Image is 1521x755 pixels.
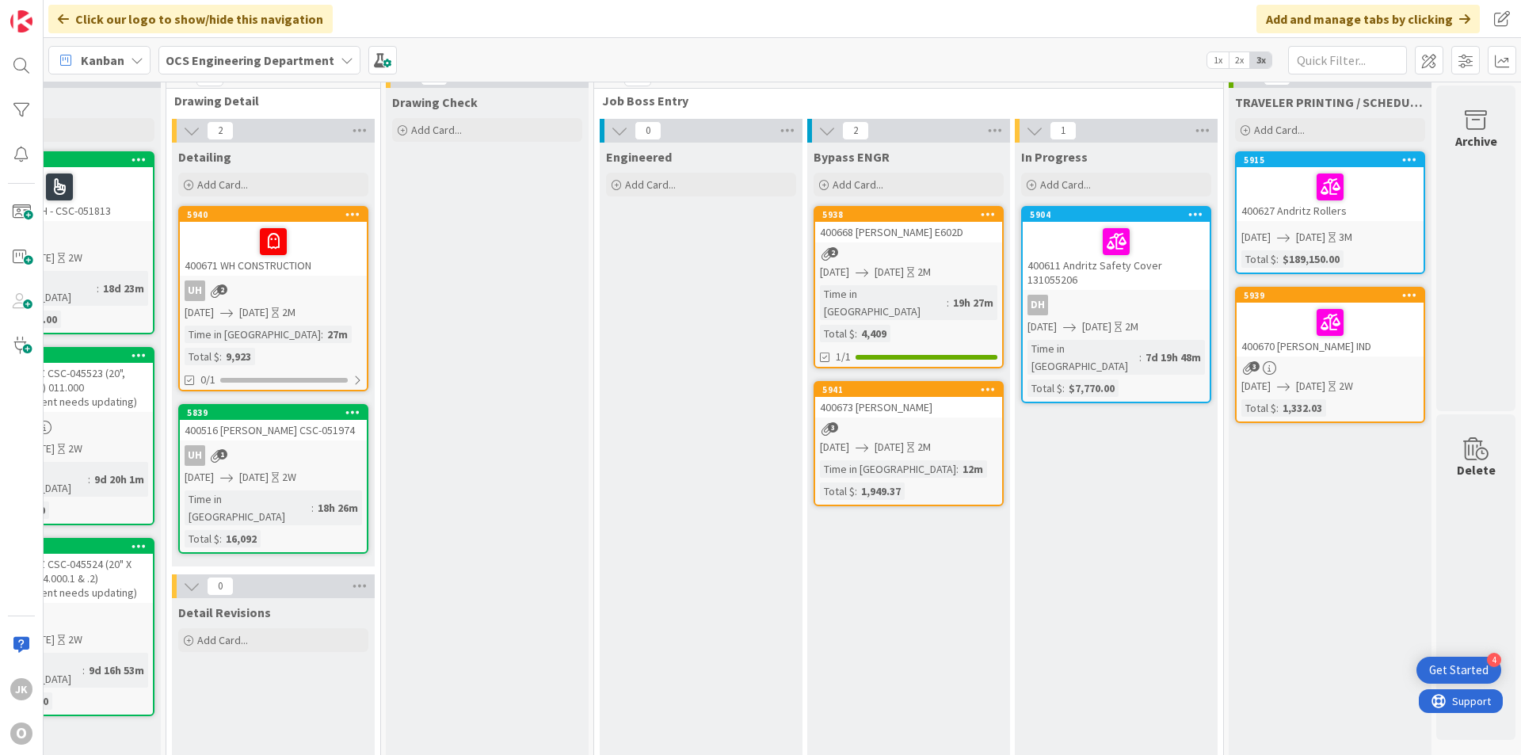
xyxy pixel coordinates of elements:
[1256,5,1480,33] div: Add and manage tabs by clicking
[180,222,367,276] div: 400671 WH CONSTRUCTION
[282,304,295,321] div: 2M
[875,439,904,456] span: [DATE]
[1279,250,1344,268] div: $189,150.00
[855,325,857,342] span: :
[1237,167,1424,221] div: 400627 Andritz Rollers
[99,280,148,297] div: 18d 23m
[820,439,849,456] span: [DATE]
[1027,340,1139,375] div: Time in [GEOGRAPHIC_DATA]
[178,604,271,620] span: Detail Revisions
[197,177,248,192] span: Add Card...
[1142,349,1205,366] div: 7d 19h 48m
[411,123,462,137] span: Add Card...
[180,280,367,301] div: uh
[219,348,222,365] span: :
[1027,318,1057,335] span: [DATE]
[180,208,367,222] div: 5940
[959,460,987,478] div: 12m
[1237,288,1424,303] div: 5939
[1062,379,1065,397] span: :
[1237,153,1424,167] div: 5915
[187,407,367,418] div: 5839
[1241,399,1276,417] div: Total $
[635,121,661,140] span: 0
[815,208,1002,222] div: 5938
[239,469,269,486] span: [DATE]
[1296,378,1325,395] span: [DATE]
[857,482,905,500] div: 1,949.37
[10,723,32,745] div: O
[1457,460,1496,479] div: Delete
[814,149,890,165] span: Bypass ENGR
[10,10,32,32] img: Visit kanbanzone.com
[68,250,82,266] div: 2W
[85,662,148,679] div: 9d 16h 53m
[828,422,838,433] span: 3
[1288,46,1407,74] input: Quick Filter...
[1487,653,1501,667] div: 4
[949,294,997,311] div: 19h 27m
[1250,52,1271,68] span: 3x
[820,264,849,280] span: [DATE]
[10,678,32,700] div: JK
[217,284,227,295] span: 2
[1244,290,1424,301] div: 5939
[1254,123,1305,137] span: Add Card...
[833,177,883,192] span: Add Card...
[1021,149,1088,165] span: In Progress
[219,530,222,547] span: :
[239,304,269,321] span: [DATE]
[222,530,261,547] div: 16,092
[1279,399,1326,417] div: 1,332.03
[180,406,367,440] div: 5839400516 [PERSON_NAME] CSC-051974
[947,294,949,311] span: :
[1023,222,1210,290] div: 400611 Andritz Safety Cover 131055206
[187,209,367,220] div: 5940
[180,420,367,440] div: 400516 [PERSON_NAME] CSC-051974
[1023,295,1210,315] div: DH
[185,280,205,301] div: uh
[97,280,99,297] span: :
[392,94,478,110] span: Drawing Check
[602,93,1203,109] span: Job Boss Entry
[1040,177,1091,192] span: Add Card...
[1050,121,1077,140] span: 1
[1235,94,1425,110] span: TRAVELER PRINTING / SCHEDULING
[1065,379,1119,397] div: $7,770.00
[166,52,334,68] b: OCS Engineering Department
[1207,52,1229,68] span: 1x
[1229,52,1250,68] span: 2x
[606,149,672,165] span: Engineered
[820,482,855,500] div: Total $
[1125,318,1138,335] div: 2M
[222,348,255,365] div: 9,923
[815,383,1002,418] div: 5941400673 [PERSON_NAME]
[875,264,904,280] span: [DATE]
[822,209,1002,220] div: 5938
[1023,208,1210,290] div: 5904400611 Andritz Safety Cover 131055206
[917,264,931,280] div: 2M
[282,469,296,486] div: 2W
[1027,379,1062,397] div: Total $
[185,348,219,365] div: Total $
[1030,209,1210,220] div: 5904
[1237,153,1424,221] div: 5915400627 Andritz Rollers
[68,440,82,457] div: 2W
[1276,399,1279,417] span: :
[1082,318,1111,335] span: [DATE]
[82,662,85,679] span: :
[180,208,367,276] div: 5940400671 WH CONSTRUCTION
[180,445,367,466] div: uh
[217,449,227,459] span: 1
[185,304,214,321] span: [DATE]
[1455,132,1497,151] div: Archive
[321,326,323,343] span: :
[1339,378,1353,395] div: 2W
[1296,229,1325,246] span: [DATE]
[820,325,855,342] div: Total $
[1237,288,1424,357] div: 5939400670 [PERSON_NAME] IND
[1249,361,1260,372] span: 3
[1276,250,1279,268] span: :
[1241,250,1276,268] div: Total $
[1139,349,1142,366] span: :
